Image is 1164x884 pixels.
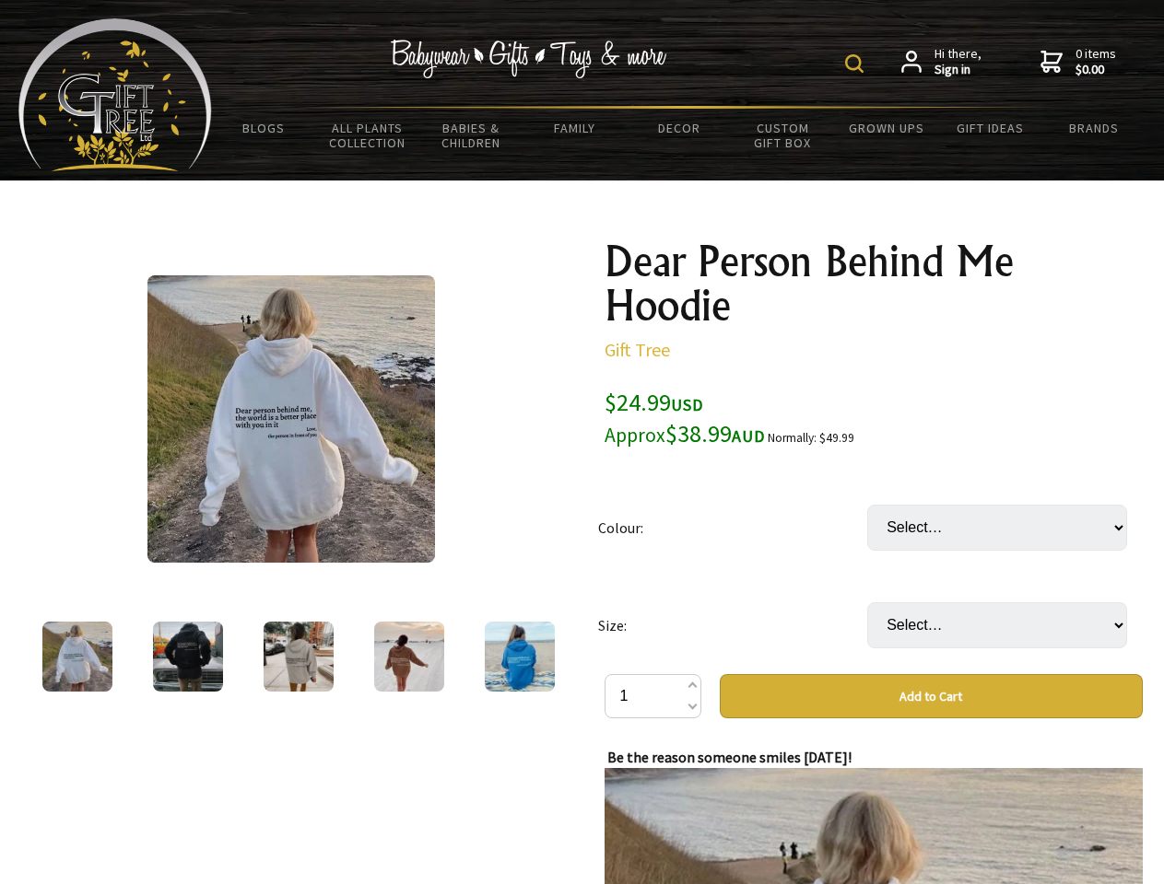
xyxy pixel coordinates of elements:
span: 0 items [1076,45,1116,78]
img: product search [845,54,864,73]
a: All Plants Collection [316,109,420,162]
small: Normally: $49.99 [768,430,854,446]
h1: Dear Person Behind Me Hoodie [605,239,1143,328]
a: Gift Ideas [938,109,1042,147]
span: AUD [732,425,765,447]
img: Dear Person Behind Me Hoodie [485,622,555,692]
strong: Sign in [935,62,982,78]
span: Hi there, [935,46,982,78]
span: USD [671,394,703,415]
a: Custom Gift Box [731,109,835,162]
img: Dear Person Behind Me Hoodie [374,622,444,692]
img: Dear Person Behind Me Hoodie [147,275,435,563]
a: Brands [1042,109,1146,147]
a: Family [523,109,628,147]
a: BLOGS [212,109,316,147]
a: Hi there,Sign in [901,46,982,78]
small: Approx [605,423,665,448]
img: Babywear - Gifts - Toys & more [391,40,667,78]
span: $24.99 $38.99 [605,387,765,448]
a: Grown Ups [834,109,938,147]
strong: $0.00 [1076,62,1116,78]
img: Dear Person Behind Me Hoodie [42,622,112,692]
a: Gift Tree [605,338,670,361]
img: Dear Person Behind Me Hoodie [153,622,223,692]
a: Babies & Children [419,109,523,162]
td: Size: [598,576,867,674]
img: Babyware - Gifts - Toys and more... [18,18,212,171]
a: 0 items$0.00 [1041,46,1116,78]
a: Decor [627,109,731,147]
button: Add to Cart [720,674,1143,718]
img: Dear Person Behind Me Hoodie [264,622,334,692]
td: Colour: [598,479,867,576]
